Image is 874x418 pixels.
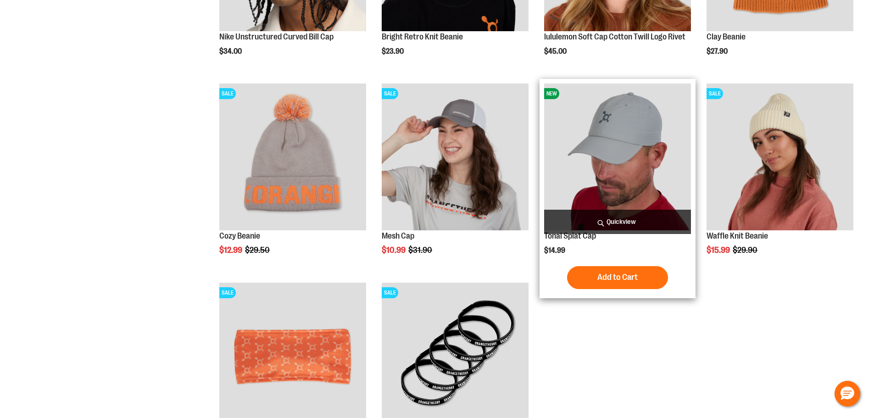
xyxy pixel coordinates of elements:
[707,245,731,255] span: $15.99
[702,79,858,278] div: product
[544,32,685,41] a: lululemon Soft Cap Cotton Twill Logo Rivet
[219,47,243,56] span: $34.00
[707,231,768,240] a: Waffle Knit Beanie
[544,210,691,234] a: Quickview
[544,84,691,232] a: Product image for Grey Tonal Splat CapNEW
[707,47,729,56] span: $27.90
[544,246,567,255] span: $14.99
[707,84,853,232] a: Product image for Waffle Knit BeanieSALE
[382,32,463,41] a: Bright Retro Knit Beanie
[544,47,568,56] span: $45.00
[219,84,366,230] img: Main view of OTF Cozy Scarf Grey
[567,266,668,289] button: Add to Cart
[219,88,236,99] span: SALE
[382,88,398,99] span: SALE
[544,84,691,230] img: Product image for Grey Tonal Splat Cap
[540,79,696,298] div: product
[219,32,334,41] a: Nike Unstructured Curved Bill Cap
[382,245,407,255] span: $10.99
[219,231,260,240] a: Cozy Beanie
[382,47,405,56] span: $23.90
[382,84,529,230] img: Product image for Orangetheory Mesh Cap
[408,245,434,255] span: $31.90
[707,88,723,99] span: SALE
[382,287,398,298] span: SALE
[219,245,244,255] span: $12.99
[544,88,559,99] span: NEW
[733,245,759,255] span: $29.90
[835,381,860,407] button: Hello, have a question? Let’s chat.
[597,272,638,282] span: Add to Cart
[219,287,236,298] span: SALE
[544,231,596,240] a: Tonal Splat Cap
[219,84,366,232] a: Main view of OTF Cozy Scarf GreySALE
[707,84,853,230] img: Product image for Waffle Knit Beanie
[377,79,533,278] div: product
[707,32,746,41] a: Clay Beanie
[382,84,529,232] a: Product image for Orangetheory Mesh CapSALE
[245,245,271,255] span: $29.50
[215,79,371,278] div: product
[382,231,414,240] a: Mesh Cap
